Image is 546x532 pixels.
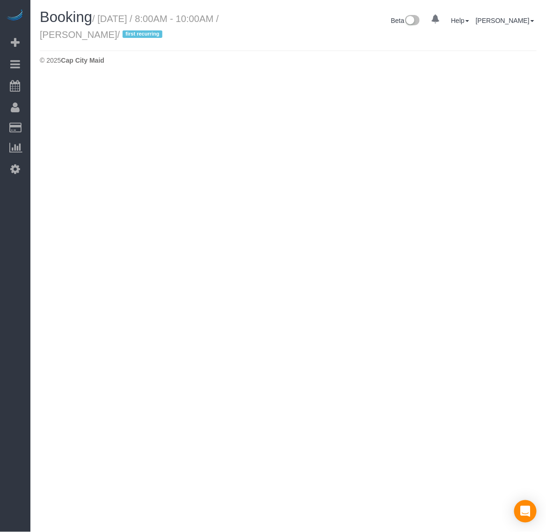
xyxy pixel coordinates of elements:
strong: Cap City Maid [61,57,104,64]
span: first recurring [123,30,162,38]
a: Help [451,17,469,24]
div: © 2025 [40,56,537,65]
a: Beta [391,17,420,24]
div: Open Intercom Messenger [514,500,537,523]
small: / [DATE] / 8:00AM - 10:00AM / [PERSON_NAME] [40,14,219,40]
img: New interface [404,15,420,27]
img: Automaid Logo [6,9,24,22]
a: [PERSON_NAME] [476,17,534,24]
span: Booking [40,9,92,25]
span: / [117,29,166,40]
